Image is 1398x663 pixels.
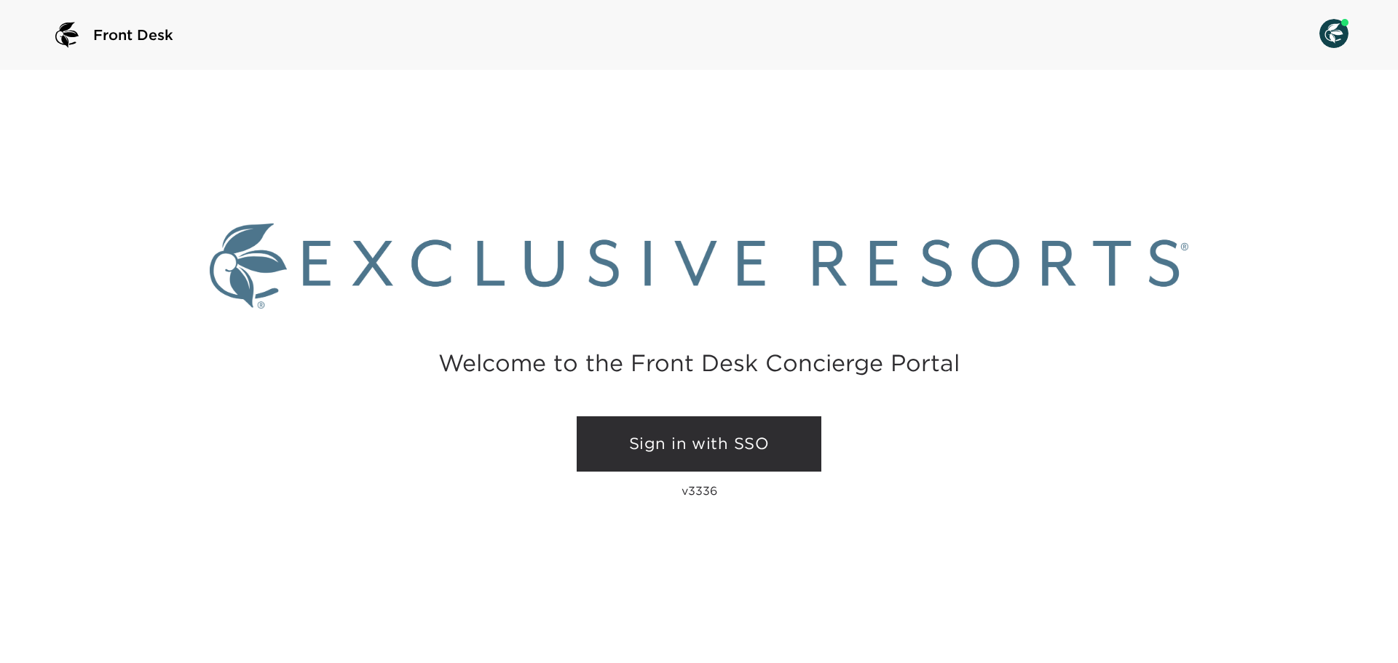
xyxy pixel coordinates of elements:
p: v3336 [682,483,717,498]
img: logo [50,17,84,52]
img: Exclusive Resorts logo [210,223,1188,309]
img: User [1319,19,1348,48]
h2: Welcome to the Front Desk Concierge Portal [438,352,960,374]
span: Front Desk [93,25,173,45]
a: Sign in with SSO [577,416,821,472]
